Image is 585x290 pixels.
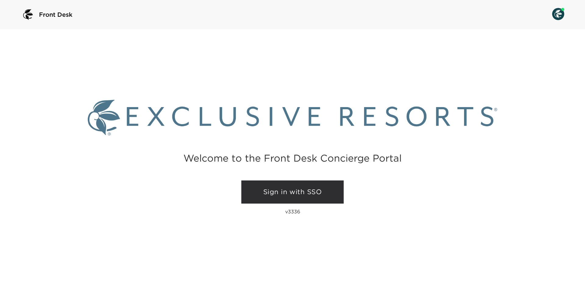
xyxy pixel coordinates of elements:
[552,8,564,20] img: User
[39,10,73,19] span: Front Desk
[285,208,300,215] p: v3336
[183,153,402,163] h2: Welcome to the Front Desk Concierge Portal
[88,100,497,135] img: Exclusive Resorts logo
[241,180,344,204] a: Sign in with SSO
[21,7,35,22] img: logo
